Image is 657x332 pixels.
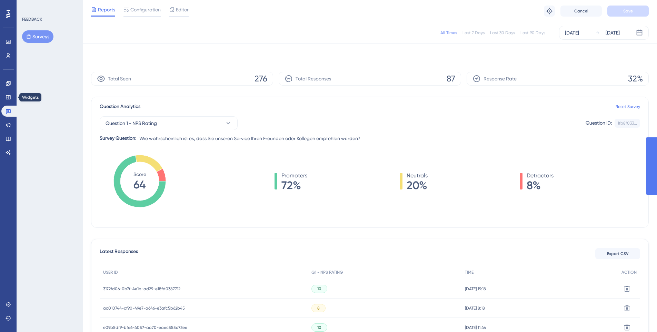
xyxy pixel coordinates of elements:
div: [DATE] [606,29,620,37]
span: Response Rate [484,75,517,83]
div: Question ID: [586,119,612,128]
div: All Times [440,30,457,36]
span: Editor [176,6,189,14]
span: 20% [407,180,428,191]
div: [DATE] [565,29,579,37]
span: ac010744-cf90-49e7-a646-e3afc5b62b45 [103,305,185,311]
span: [DATE] 19:18 [465,286,486,292]
span: Question Analytics [100,102,140,111]
span: Neutrals [407,172,428,180]
span: Export CSV [607,251,629,256]
span: 32% [628,73,643,84]
button: Surveys [22,30,53,43]
span: Cancel [574,8,588,14]
span: Total Responses [296,75,331,83]
span: 10 [317,325,321,330]
span: Save [623,8,633,14]
div: Last 30 Days [490,30,515,36]
span: 87 [447,73,455,84]
span: Latest Responses [100,247,138,260]
span: [DATE] 8:18 [465,305,485,311]
span: Q1 - NPS RATING [311,270,343,275]
span: Promoters [281,172,307,180]
span: USER ID [103,270,118,275]
span: Configuration [130,6,161,14]
iframe: UserGuiding AI Assistant Launcher [628,305,649,325]
a: Reset Survey [616,104,640,109]
div: Survey Question: [100,134,137,143]
span: 8% [527,180,554,191]
span: TIME [465,270,474,275]
span: Question 1 - NPS Rating [106,119,157,127]
span: 72% [281,180,307,191]
button: Save [607,6,649,17]
button: Cancel [560,6,602,17]
div: Last 90 Days [520,30,545,36]
div: Last 7 Days [462,30,485,36]
span: 276 [255,73,267,84]
div: FEEDBACK [22,17,42,22]
span: [DATE] 11:44 [465,325,486,330]
div: 1fb8f033... [618,120,637,126]
span: Wie wahrscheinlich ist es, dass Sie unseren Service Ihren Freunden oder Kollegen empfehlen würden? [139,134,360,143]
tspan: 64 [133,178,146,191]
span: 3172fd06-0b7f-4e1b-ad29-e18fd0387712 [103,286,180,292]
tspan: Score [133,172,146,177]
span: 8 [317,305,320,311]
span: Total Seen [108,75,131,83]
span: Detractors [527,172,554,180]
button: Export CSV [595,248,640,259]
span: 10 [317,286,321,292]
span: ACTION [621,270,637,275]
span: Reports [98,6,115,14]
span: e09b5df9-bfe6-4057-aa70-eaec555c73ee [103,325,187,330]
button: Question 1 - NPS Rating [100,116,238,130]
